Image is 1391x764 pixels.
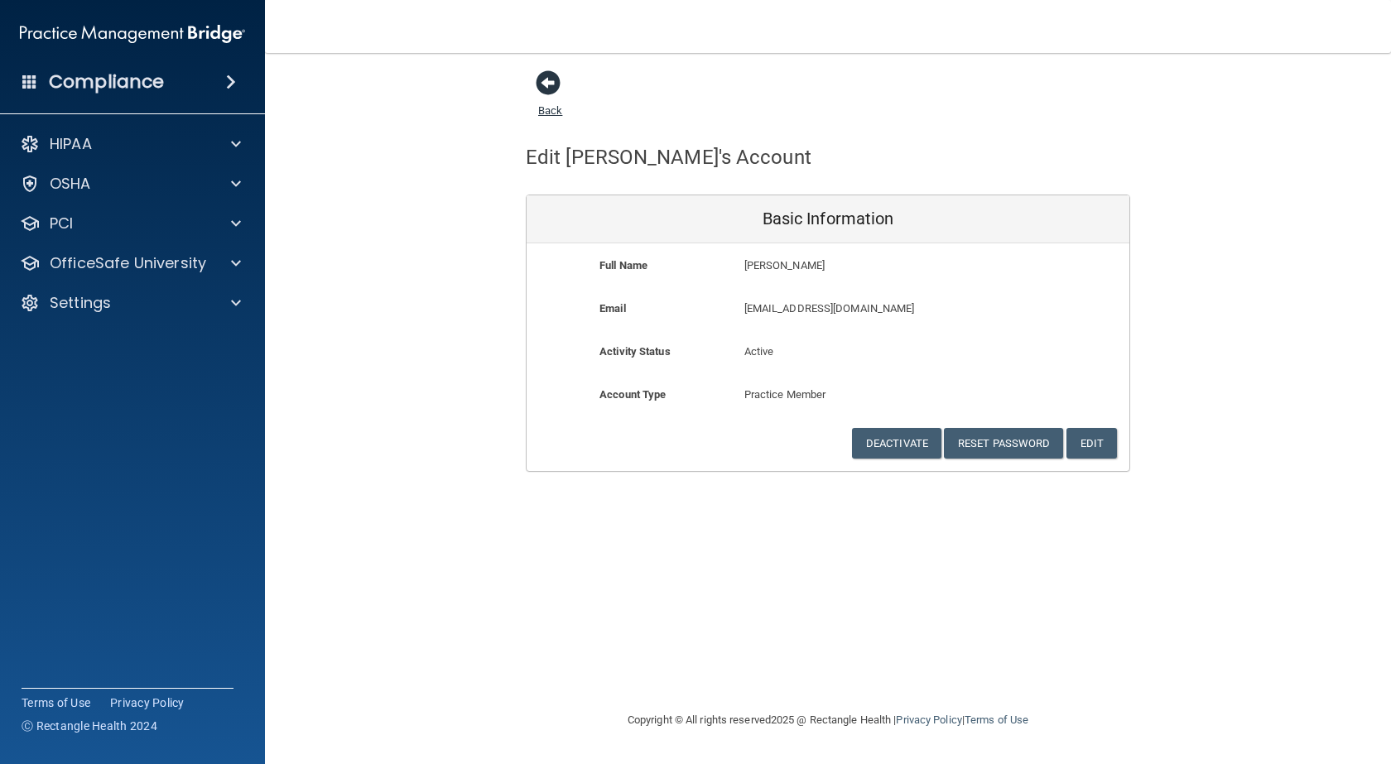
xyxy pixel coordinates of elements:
a: Terms of Use [22,694,90,711]
a: Privacy Policy [896,714,961,726]
img: PMB logo [20,17,245,50]
a: HIPAA [20,134,241,154]
span: Ⓒ Rectangle Health 2024 [22,718,157,734]
p: Settings [50,293,111,313]
button: Reset Password [944,428,1063,459]
a: OSHA [20,174,241,194]
b: Account Type [599,388,666,401]
h4: Edit [PERSON_NAME]'s Account [526,147,811,168]
b: Email [599,302,626,315]
div: Copyright © All rights reserved 2025 @ Rectangle Health | | [526,694,1130,747]
b: Activity Status [599,345,671,358]
p: OSHA [50,174,91,194]
button: Edit [1066,428,1117,459]
a: PCI [20,214,241,233]
p: OfficeSafe University [50,253,206,273]
a: Back [538,84,562,117]
a: Privacy Policy [110,694,185,711]
p: PCI [50,214,73,233]
a: Terms of Use [965,714,1028,726]
div: Basic Information [527,195,1129,243]
p: HIPAA [50,134,92,154]
p: [PERSON_NAME] [744,256,1008,276]
p: Practice Member [744,385,912,405]
b: Full Name [599,259,647,271]
p: Active [744,342,912,362]
a: Settings [20,293,241,313]
a: OfficeSafe University [20,253,241,273]
p: [EMAIL_ADDRESS][DOMAIN_NAME] [744,299,1008,319]
iframe: Drift Widget Chat Controller [1105,646,1371,713]
h4: Compliance [49,70,164,94]
button: Deactivate [852,428,941,459]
